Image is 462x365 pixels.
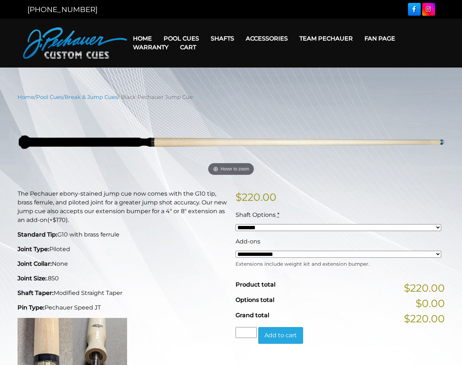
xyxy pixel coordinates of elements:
[18,304,45,311] strong: Pin Type:
[277,211,279,218] abbr: required
[27,5,98,14] a: [PHONE_NUMBER]
[18,107,445,178] a: Hover to zoom
[236,296,274,303] span: Options total
[236,191,276,203] bdi: 220.00
[18,260,52,267] strong: Joint Collar:
[18,246,49,253] strong: Joint Type:
[18,230,227,239] p: G10 with brass ferrule
[404,280,445,296] span: $220.00
[236,281,275,288] span: Product total
[236,327,257,338] input: Product quantity
[236,312,269,319] span: Grand total
[174,38,202,57] a: Cart
[258,327,303,344] button: Add to cart
[18,189,227,224] p: The Pechauer ebony-stained jump cue now comes with the G10 tip, brass ferrule, and piloted joint ...
[158,29,205,48] a: Pool Cues
[23,27,127,59] img: Pechauer Custom Cues
[18,289,54,296] strong: Shaft Taper:
[18,289,227,297] p: Modified Straight Taper
[294,29,359,48] a: Team Pechauer
[236,191,242,203] span: $
[18,303,227,312] p: Pechauer Speed JT
[18,107,445,178] img: black-jump-photo.png
[36,94,63,100] a: Pool Cues
[18,260,227,268] p: None
[236,238,260,245] span: Add-ons
[18,231,57,238] strong: Standard Tip:
[65,94,118,100] a: Break & Jump Cues
[359,29,401,48] a: Fan Page
[127,29,158,48] a: Home
[127,38,174,57] a: Warranty
[18,245,227,254] p: Piloted
[18,93,445,101] nav: Breadcrumb
[416,296,445,311] span: $0.00
[205,29,240,48] a: Shafts
[236,258,441,268] div: Extensions include weight kit and extension bumper.
[404,311,445,326] span: $220.00
[18,94,34,100] a: Home
[18,275,47,282] strong: Joint Size:
[18,274,227,283] p: .850
[236,211,276,218] span: Shaft Options
[240,29,294,48] a: Accessories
